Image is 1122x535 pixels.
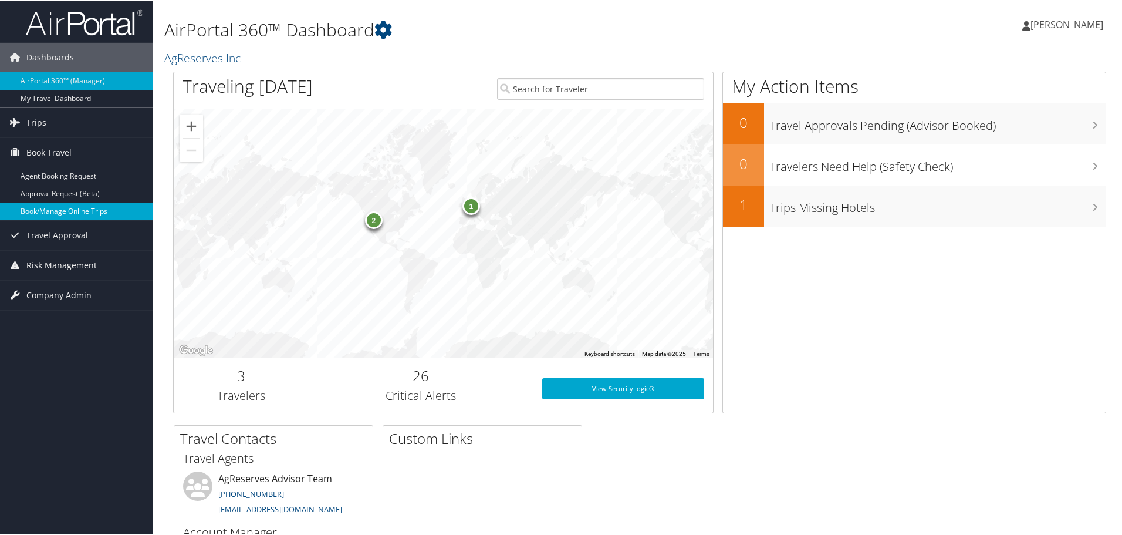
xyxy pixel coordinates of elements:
[462,197,479,214] div: 1
[770,152,1106,174] h3: Travelers Need Help (Safety Check)
[26,137,72,166] span: Book Travel
[389,428,582,447] h2: Custom Links
[183,386,300,403] h3: Travelers
[183,449,364,466] h3: Travel Agents
[218,503,342,513] a: [EMAIL_ADDRESS][DOMAIN_NAME]
[26,280,92,309] span: Company Admin
[26,250,97,279] span: Risk Management
[26,42,74,71] span: Dashboards
[364,211,382,228] div: 2
[723,143,1106,184] a: 0Travelers Need Help (Safety Check)
[584,349,635,357] button: Keyboard shortcuts
[180,113,203,137] button: Zoom in
[26,220,88,249] span: Travel Approval
[770,193,1106,215] h3: Trips Missing Hotels
[180,137,203,161] button: Zoom out
[180,428,373,447] h2: Travel Contacts
[723,153,764,173] h2: 0
[723,73,1106,97] h1: My Action Items
[693,349,709,356] a: Terms (opens in new tab)
[542,377,704,398] a: View SecurityLogic®
[317,365,525,385] h2: 26
[218,487,284,498] a: [PHONE_NUMBER]
[723,112,764,132] h2: 0
[183,365,300,385] h2: 3
[177,342,215,357] img: Google
[26,8,143,35] img: airportal-logo.png
[164,16,798,41] h1: AirPortal 360™ Dashboard
[164,49,244,65] a: AgReserves Inc
[1022,6,1115,41] a: [PERSON_NAME]
[1030,17,1103,30] span: [PERSON_NAME]
[177,470,370,519] li: AgReserves Advisor Team
[642,349,686,356] span: Map data ©2025
[723,184,1106,226] a: 1Trips Missing Hotels
[723,102,1106,143] a: 0Travel Approvals Pending (Advisor Booked)
[317,386,525,403] h3: Critical Alerts
[26,107,46,136] span: Trips
[497,77,704,99] input: Search for Traveler
[183,73,313,97] h1: Traveling [DATE]
[177,342,215,357] a: Open this area in Google Maps (opens a new window)
[770,110,1106,133] h3: Travel Approvals Pending (Advisor Booked)
[723,194,764,214] h2: 1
